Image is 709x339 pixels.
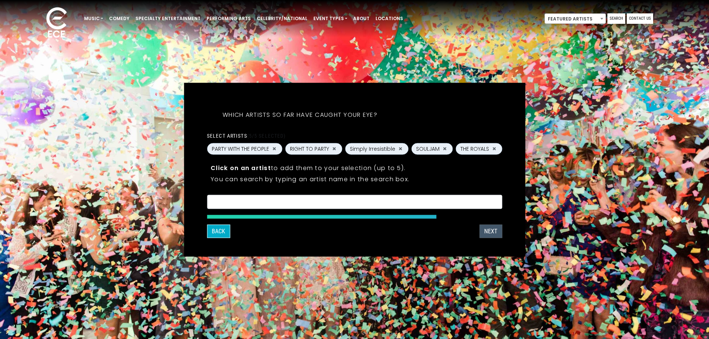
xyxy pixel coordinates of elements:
h5: Which artists so far have caught your eye? [207,101,393,128]
a: Locations [373,12,406,25]
a: Comedy [106,12,132,25]
button: Remove PARTY WITH THE PEOPLE [271,145,277,152]
strong: Click on an artist [211,163,271,172]
span: RIGHT TO PARTY [290,145,329,153]
a: Search [607,13,625,24]
p: You can search by typing an artist name in the search box. [211,174,498,183]
span: SOULJAM [416,145,440,153]
span: (5/5 selected) [247,132,286,138]
span: Simply Irresistible [350,145,395,153]
p: to add them to your selection (up to 5). [211,163,498,172]
a: Specialty Entertainment [132,12,204,25]
textarea: Search [212,199,497,206]
a: Celebrity/National [254,12,310,25]
a: Contact Us [627,13,653,24]
button: Remove Simply Irresistible [397,145,403,152]
label: Select artists [207,132,285,139]
a: Performing Arts [204,12,254,25]
img: ece_new_logo_whitev2-1.png [38,5,75,41]
a: Event Types [310,12,350,25]
button: Remove SOULJAM [442,145,448,152]
span: PARTY WITH THE PEOPLE [212,145,269,153]
span: Featured Artists [545,14,606,24]
span: Featured Artists [544,13,606,24]
span: THE ROYALS [460,145,489,153]
a: Music [81,12,106,25]
a: About [350,12,373,25]
button: Next [479,224,502,238]
button: Remove THE ROYALS [491,145,497,152]
button: Back [207,224,230,238]
button: Remove RIGHT TO PARTY [331,145,337,152]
